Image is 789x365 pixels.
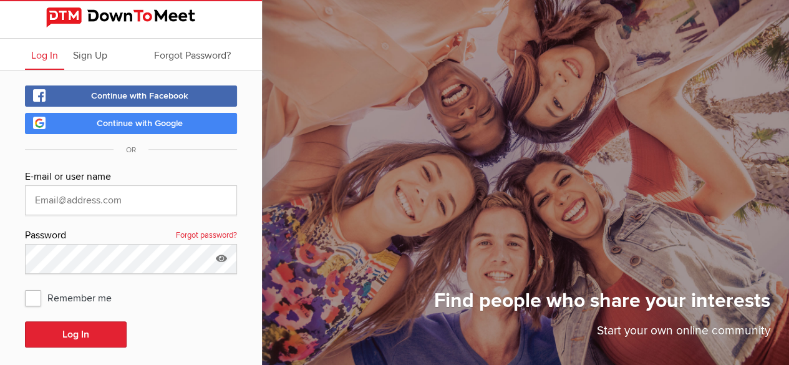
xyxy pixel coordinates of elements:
[148,39,237,70] a: Forgot Password?
[97,118,183,129] span: Continue with Google
[25,113,237,134] a: Continue with Google
[434,322,770,346] p: Start your own online community
[25,85,237,107] a: Continue with Facebook
[67,39,114,70] a: Sign Up
[31,49,58,62] span: Log In
[25,286,124,309] span: Remember me
[46,7,216,27] img: DownToMeet
[25,185,237,215] input: Email@address.com
[25,39,64,70] a: Log In
[91,90,188,101] span: Continue with Facebook
[114,145,148,155] span: OR
[154,49,231,62] span: Forgot Password?
[176,228,237,244] a: Forgot password?
[25,169,237,185] div: E-mail or user name
[73,49,107,62] span: Sign Up
[25,321,127,348] button: Log In
[25,228,237,244] div: Password
[434,288,770,322] h1: Find people who share your interests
